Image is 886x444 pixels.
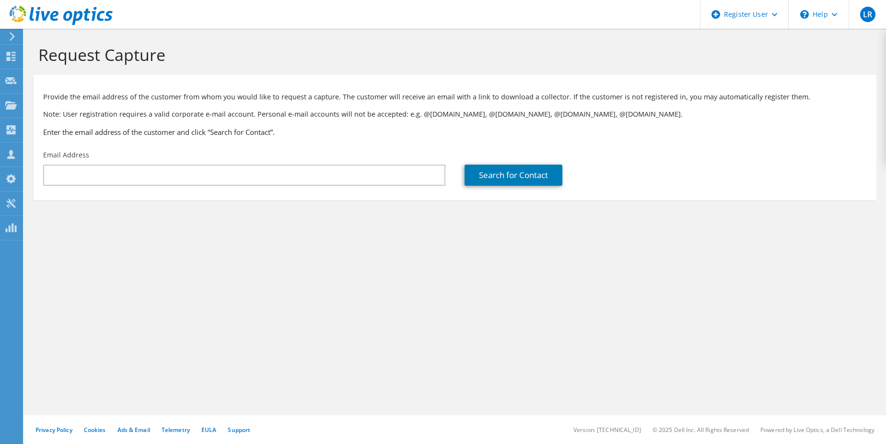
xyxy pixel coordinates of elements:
svg: \n [800,10,809,19]
h3: Enter the email address of the customer and click “Search for Contact”. [43,127,867,137]
li: © 2025 Dell Inc. All Rights Reserved [653,426,749,434]
li: Powered by Live Optics, a Dell Technology [760,426,874,434]
h1: Request Capture [38,45,867,65]
a: Telemetry [162,426,190,434]
span: LR [860,7,875,22]
a: EULA [201,426,216,434]
li: Version: [TECHNICAL_ID] [573,426,641,434]
a: Ads & Email [117,426,150,434]
p: Note: User registration requires a valid corporate e-mail account. Personal e-mail accounts will ... [43,109,867,120]
a: Search for Contact [465,165,562,186]
p: Provide the email address of the customer from whom you would like to request a capture. The cust... [43,92,867,102]
a: Privacy Policy [35,426,72,434]
a: Cookies [84,426,106,434]
a: Support [228,426,250,434]
label: Email Address [43,150,89,160]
